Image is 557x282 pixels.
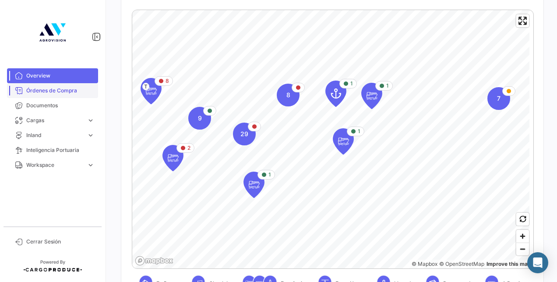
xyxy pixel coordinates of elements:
span: expand_more [87,161,95,169]
div: Map marker [325,81,346,107]
span: T [142,83,149,90]
div: Abrir Intercom Messenger [527,252,548,273]
span: Overview [26,72,95,80]
button: Zoom in [516,230,529,243]
div: Map marker [333,128,354,155]
span: expand_more [87,116,95,124]
span: 1 [358,127,360,135]
button: Zoom out [516,243,529,255]
span: Órdenes de Compra [26,87,95,95]
span: Inteligencia Portuaria [26,146,95,154]
img: 4b7f8542-3a82-4138-a362-aafd166d3a59.jpg [31,11,74,54]
a: Map feedback [486,261,531,267]
a: Mapbox logo [135,256,173,266]
span: Workspace [26,161,83,169]
span: 1 [386,82,389,90]
div: Map marker [188,107,211,130]
span: Cerrar Sesión [26,238,95,246]
div: Map marker [233,123,256,145]
span: 1 [350,80,353,88]
a: Mapbox [412,261,437,267]
span: 1 [268,171,271,179]
span: 2 [187,144,190,152]
span: 8 [286,91,290,99]
span: 9 [198,114,202,123]
button: Enter fullscreen [516,14,529,27]
div: Map marker [277,84,300,106]
a: Documentos [7,98,98,113]
span: Inland [26,131,83,139]
a: OpenStreetMap [439,261,484,267]
span: 7 [497,94,501,103]
a: Inteligencia Portuaria [7,143,98,158]
canvas: Map [132,10,529,269]
div: Map marker [243,172,264,198]
span: expand_more [87,131,95,139]
a: Overview [7,68,98,83]
a: Órdenes de Compra [7,83,98,98]
span: 8 [166,77,169,85]
span: Cargas [26,116,83,124]
div: Map marker [141,78,162,104]
span: 29 [240,130,248,138]
div: Map marker [487,87,510,110]
div: Map marker [162,145,183,171]
span: Documentos [26,102,95,109]
div: Map marker [361,83,382,109]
